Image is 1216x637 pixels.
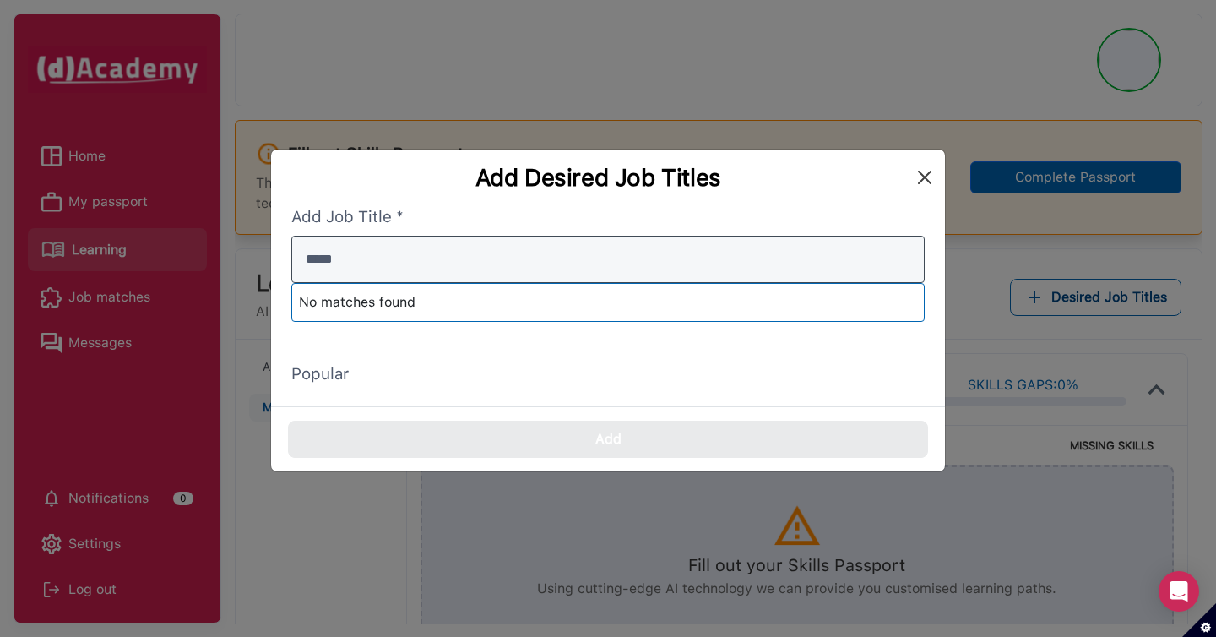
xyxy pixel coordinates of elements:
div: Open Intercom Messenger [1159,571,1199,612]
button: Close [911,164,938,191]
div: Add [595,427,622,451]
div: No matches found [292,284,924,321]
button: Add [288,421,928,458]
div: Add Desired Job Titles [285,163,911,192]
button: Set cookie preferences [1182,603,1216,637]
label: Popular [291,362,925,386]
label: Add Job Title * [291,205,925,229]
